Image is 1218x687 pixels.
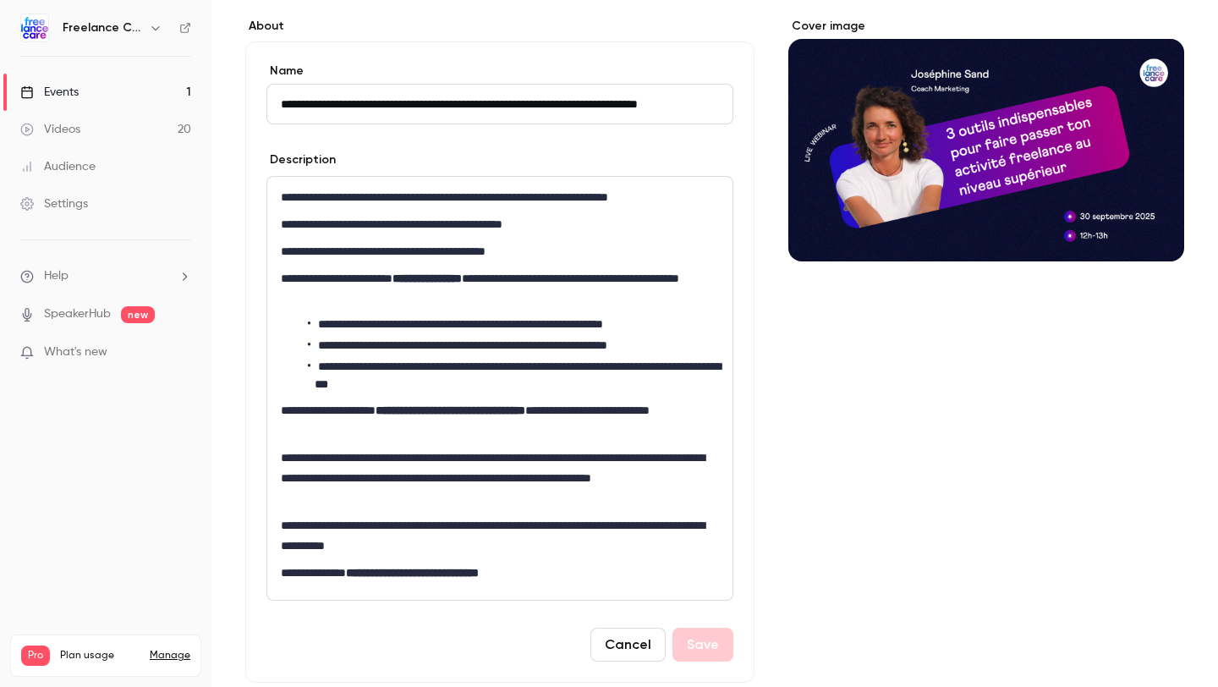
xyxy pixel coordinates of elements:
[266,151,336,168] label: Description
[21,14,48,41] img: Freelance Care
[245,18,754,35] label: About
[44,343,107,361] span: What's new
[44,305,111,323] a: SpeakerHub
[20,158,96,175] div: Audience
[63,19,142,36] h6: Freelance Care
[20,84,79,101] div: Events
[590,628,666,662] button: Cancel
[21,646,50,666] span: Pro
[60,649,140,662] span: Plan usage
[20,267,191,285] li: help-dropdown-opener
[150,649,190,662] a: Manage
[266,176,733,601] section: description
[20,195,88,212] div: Settings
[121,306,155,323] span: new
[267,177,732,600] div: editor
[171,345,191,360] iframe: Noticeable Trigger
[788,18,1184,261] section: Cover image
[20,121,80,138] div: Videos
[788,18,1184,35] label: Cover image
[44,267,69,285] span: Help
[266,63,733,80] label: Name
